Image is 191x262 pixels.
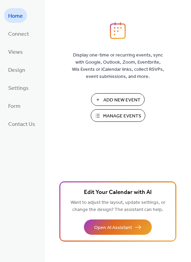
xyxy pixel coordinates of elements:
span: Contact Us [8,119,35,130]
a: Settings [4,80,33,95]
button: Open AI Assistant [84,219,152,235]
span: Home [8,11,23,21]
a: Form [4,98,25,113]
span: Display one-time or recurring events, sync with Google, Outlook, Zoom, Eventbrite, Wix Events or ... [72,52,164,80]
a: Home [4,8,27,23]
span: Settings [8,83,29,94]
button: Add New Event [91,93,145,106]
img: logo_icon.svg [110,22,126,39]
span: Open AI Assistant [94,224,132,231]
span: Form [8,101,20,112]
span: Design [8,65,25,76]
span: Views [8,47,23,58]
a: Contact Us [4,116,39,131]
a: Design [4,62,29,77]
span: Add New Event [103,97,141,104]
span: Connect [8,29,29,39]
a: Connect [4,26,33,41]
a: Views [4,44,27,59]
span: Want to adjust the layout, update settings, or change the design? The assistant can help. [71,198,165,214]
button: Manage Events [91,109,145,122]
span: Edit Your Calendar with AI [84,188,152,197]
span: Manage Events [103,113,141,120]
